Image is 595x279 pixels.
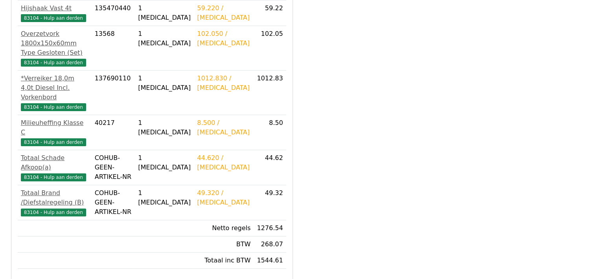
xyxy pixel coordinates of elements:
[254,185,286,220] td: 49.32
[138,74,191,93] div: 1 [MEDICAL_DATA]
[194,253,254,269] td: Totaal inc BTW
[92,71,135,115] td: 137690110
[21,153,88,172] div: Totaal Schade Afkoop(a)
[138,29,191,48] div: 1 [MEDICAL_DATA]
[21,138,86,146] span: 83104 - Hulp aan derden
[92,185,135,220] td: COHUB-GEEN-ARTIKEL-NR
[197,118,251,137] div: 8.500 / [MEDICAL_DATA]
[92,150,135,185] td: COHUB-GEEN-ARTIKEL-NR
[21,4,88,22] a: Hijshaak Vast 4t83104 - Hulp aan derden
[138,118,191,137] div: 1 [MEDICAL_DATA]
[138,4,191,22] div: 1 [MEDICAL_DATA]
[197,4,251,22] div: 59.220 / [MEDICAL_DATA]
[92,26,135,71] td: 13568
[21,59,86,67] span: 83104 - Hulp aan derden
[254,220,286,236] td: 1276.54
[21,173,86,181] span: 83104 - Hulp aan derden
[21,29,88,58] div: Overzetvork 1800x150x60mm Type Gesloten (Set)
[21,103,86,111] span: 83104 - Hulp aan derden
[254,115,286,150] td: 8.50
[254,26,286,71] td: 102.05
[254,236,286,253] td: 268.07
[21,4,88,13] div: Hijshaak Vast 4t
[254,253,286,269] td: 1544.61
[21,153,88,182] a: Totaal Schade Afkoop(a)83104 - Hulp aan derden
[21,74,88,112] a: *Verreiker 18,0m 4,0t Diesel Incl. Vorkenbord83104 - Hulp aan derden
[21,208,86,216] span: 83104 - Hulp aan derden
[197,188,251,207] div: 49.320 / [MEDICAL_DATA]
[197,29,251,48] div: 102.050 / [MEDICAL_DATA]
[92,115,135,150] td: 40217
[21,118,88,137] div: Milieuheffing Klasse C
[138,153,191,172] div: 1 [MEDICAL_DATA]
[254,71,286,115] td: 1012.83
[194,236,254,253] td: BTW
[21,14,86,22] span: 83104 - Hulp aan derden
[92,0,135,26] td: 135470440
[21,29,88,67] a: Overzetvork 1800x150x60mm Type Gesloten (Set)83104 - Hulp aan derden
[197,74,251,93] div: 1012.830 / [MEDICAL_DATA]
[21,74,88,102] div: *Verreiker 18,0m 4,0t Diesel Incl. Vorkenbord
[194,220,254,236] td: Netto regels
[254,0,286,26] td: 59.22
[21,188,88,217] a: Totaal Brand /Diefstalregeling (B)83104 - Hulp aan derden
[138,188,191,207] div: 1 [MEDICAL_DATA]
[21,118,88,147] a: Milieuheffing Klasse C83104 - Hulp aan derden
[21,188,88,207] div: Totaal Brand /Diefstalregeling (B)
[197,153,251,172] div: 44.620 / [MEDICAL_DATA]
[254,150,286,185] td: 44.62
